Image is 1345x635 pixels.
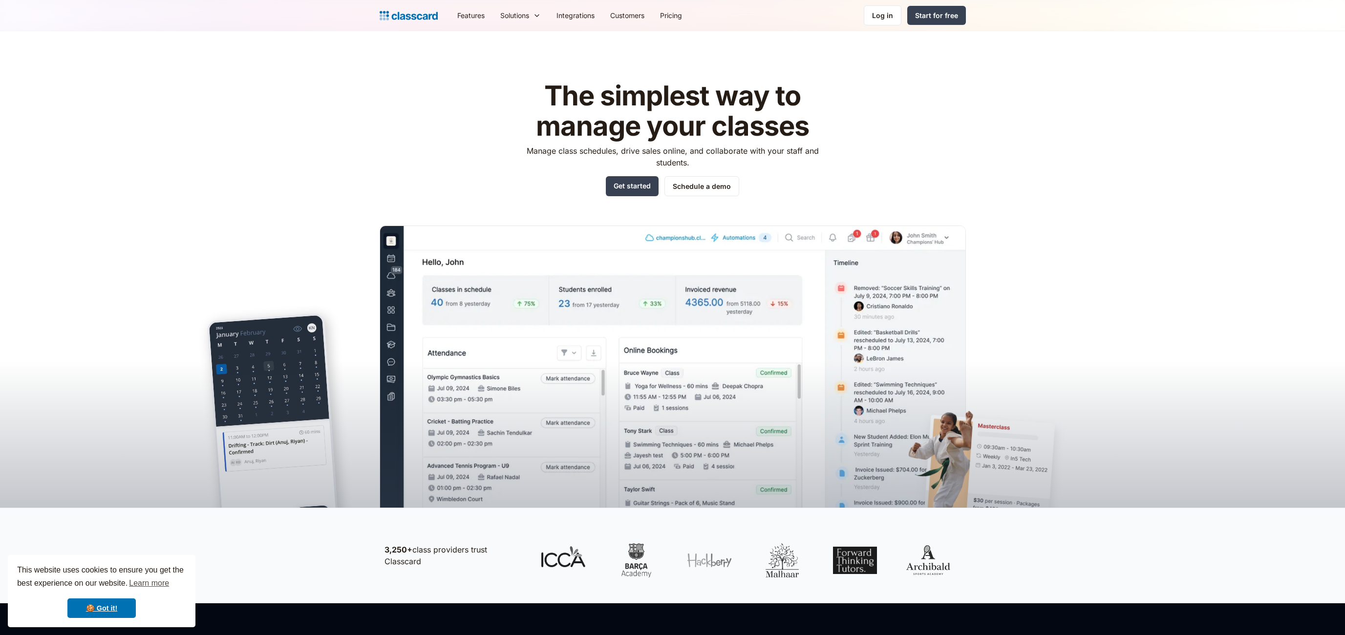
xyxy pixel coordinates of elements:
a: home [380,9,438,22]
a: Integrations [549,4,602,26]
div: Solutions [500,10,529,20]
div: Solutions [492,4,549,26]
a: Get started [606,176,659,196]
p: class providers trust Classcard [384,544,521,567]
a: Log in [864,5,901,25]
h1: The simplest way to manage your classes [517,81,828,141]
a: Features [449,4,492,26]
p: Manage class schedules, drive sales online, and collaborate with your staff and students. [517,145,828,168]
a: dismiss cookie message [67,598,136,618]
div: Log in [872,10,893,20]
a: Pricing [652,4,690,26]
div: Start for free [915,10,958,20]
strong: 3,250+ [384,545,412,554]
span: This website uses cookies to ensure you get the best experience on our website. [17,564,186,591]
div: cookieconsent [8,555,195,627]
a: Customers [602,4,652,26]
a: learn more about cookies [128,576,171,591]
a: Start for free [907,6,966,25]
a: Schedule a demo [664,176,739,196]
